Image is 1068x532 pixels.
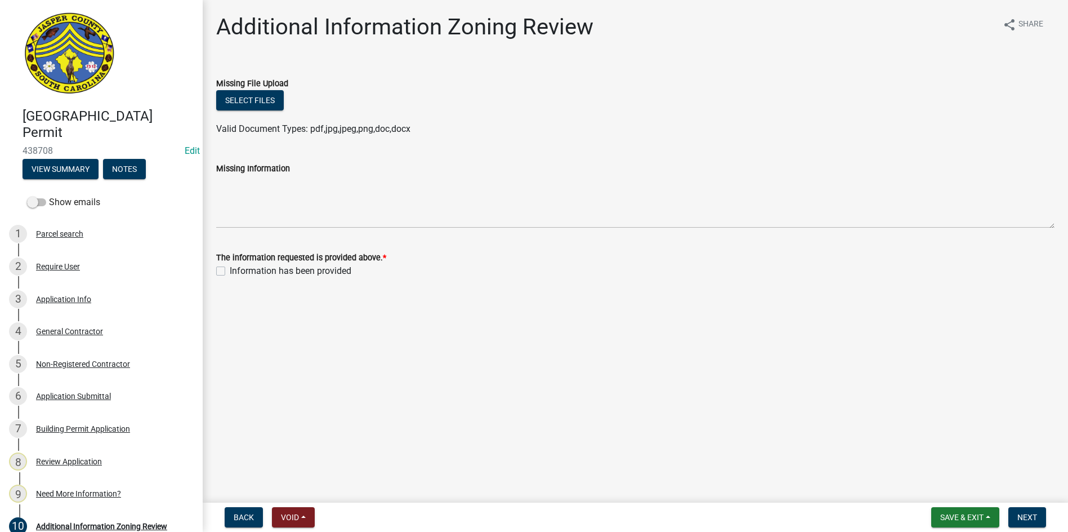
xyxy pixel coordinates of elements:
[36,458,102,466] div: Review Application
[36,425,130,433] div: Building Permit Application
[994,14,1052,36] button: shareShare
[9,258,27,276] div: 2
[216,14,593,41] h1: Additional Information Zoning Review
[36,392,111,400] div: Application Submittal
[216,90,284,110] button: Select files
[36,360,130,368] div: Non-Registered Contractor
[27,196,100,209] label: Show emails
[9,355,27,373] div: 5
[230,264,351,278] label: Information has been provided
[23,12,117,96] img: Jasper County, South Carolina
[1018,18,1043,32] span: Share
[185,145,200,156] a: Edit
[9,453,27,471] div: 8
[36,327,103,335] div: General Contractor
[23,145,180,156] span: 438708
[36,230,83,238] div: Parcel search
[225,507,263,527] button: Back
[272,507,315,527] button: Void
[216,123,410,134] span: Valid Document Types: pdf,jpg,jpeg,png,doc,docx
[9,290,27,308] div: 3
[216,165,290,173] label: Missing Information
[1017,513,1037,522] span: Next
[9,387,27,405] div: 6
[23,108,194,141] h4: [GEOGRAPHIC_DATA] Permit
[36,263,80,271] div: Require User
[103,159,146,179] button: Notes
[940,513,984,522] span: Save & Exit
[36,490,121,498] div: Need More Information?
[9,322,27,340] div: 4
[9,420,27,438] div: 7
[103,165,146,174] wm-modal-confirm: Notes
[234,513,254,522] span: Back
[9,225,27,243] div: 1
[36,295,91,303] div: Application Info
[281,513,299,522] span: Void
[216,80,288,88] label: Missing File Upload
[216,254,386,262] label: The information requested is provided above.
[1003,18,1016,32] i: share
[9,485,27,503] div: 9
[185,145,200,156] wm-modal-confirm: Edit Application Number
[23,159,99,179] button: View Summary
[23,165,99,174] wm-modal-confirm: Summary
[36,522,167,530] div: Additional Information Zoning Review
[931,507,999,527] button: Save & Exit
[1008,507,1046,527] button: Next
